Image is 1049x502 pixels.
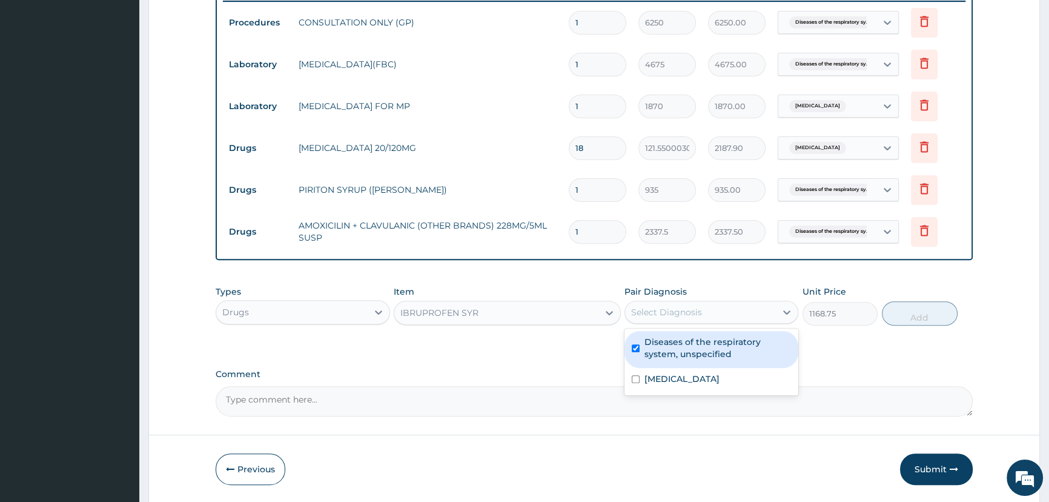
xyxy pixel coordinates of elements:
span: Diseases of the respiratory sy... [789,58,876,70]
button: Previous [216,453,285,485]
span: We're online! [70,153,167,275]
td: [MEDICAL_DATA] 20/120MG [293,136,563,160]
td: [MEDICAL_DATA] FOR MP [293,94,563,118]
label: Item [394,286,414,298]
td: PIRITON SYRUP ([PERSON_NAME]) [293,178,563,202]
span: Diseases of the respiratory sy... [789,184,876,196]
td: CONSULTATION ONLY (GP) [293,10,563,35]
div: IBRUPROFEN SYR [400,307,478,319]
td: AMOXICILIN + CLAVULANIC (OTHER BRANDS) 228MG/5ML SUSP [293,213,563,250]
textarea: Type your message and hit 'Enter' [6,331,231,373]
span: [MEDICAL_DATA] [789,142,846,154]
td: Drugs [223,179,293,201]
td: Procedures [223,12,293,34]
td: Laboratory [223,53,293,76]
td: Drugs [223,221,293,243]
label: [MEDICAL_DATA] [644,373,720,385]
div: Minimize live chat window [199,6,228,35]
label: Unit Price [802,286,846,298]
div: Select Diagnosis [631,306,702,318]
button: Submit [900,453,973,485]
span: Diseases of the respiratory sy... [789,16,876,28]
td: [MEDICAL_DATA](FBC) [293,52,563,76]
span: [MEDICAL_DATA] [789,100,846,112]
button: Add [882,301,958,326]
label: Comment [216,369,973,380]
label: Pair Diagnosis [624,286,687,298]
label: Diseases of the respiratory system, unspecified [644,336,791,360]
div: Chat with us now [63,68,204,84]
div: Drugs [222,306,249,318]
span: Diseases of the respiratory sy... [789,226,876,238]
td: Drugs [223,137,293,159]
img: d_794563401_company_1708531726252_794563401 [22,61,49,91]
label: Types [216,287,241,297]
td: Laboratory [223,95,293,118]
